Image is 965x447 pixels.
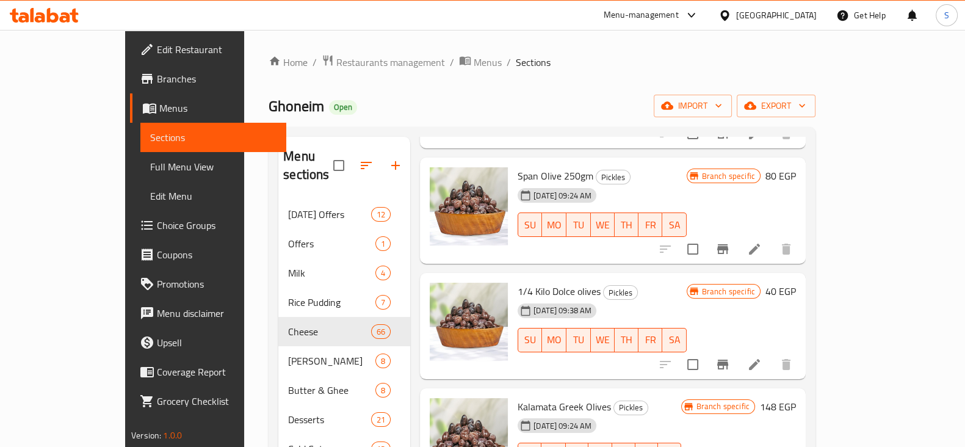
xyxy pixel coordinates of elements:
[352,151,381,180] span: Sort sections
[697,170,760,182] span: Branch specific
[376,355,390,367] span: 8
[746,98,806,114] span: export
[654,95,732,117] button: import
[662,328,686,352] button: SA
[596,331,610,349] span: WE
[375,266,391,280] div: items
[596,170,630,184] span: Pickles
[329,102,357,112] span: Open
[430,167,508,245] img: Span Olive 250gm
[604,286,637,300] span: Pickles
[130,35,286,64] a: Edit Restaurant
[130,240,286,269] a: Coupons
[157,218,276,233] span: Choice Groups
[326,153,352,178] span: Select all sections
[620,331,634,349] span: TH
[157,42,276,57] span: Edit Restaurant
[288,236,375,251] span: Offers
[150,130,276,145] span: Sections
[566,213,590,237] button: TU
[130,93,286,123] a: Menus
[288,324,371,339] span: Cheese
[547,331,562,349] span: MO
[708,350,737,379] button: Branch-specific-item
[150,189,276,203] span: Edit Menu
[737,95,815,117] button: export
[130,387,286,416] a: Grocery Checklist
[596,216,610,234] span: WE
[518,328,542,352] button: SU
[278,200,410,229] div: [DATE] Offers12
[288,412,371,427] span: Desserts
[157,365,276,379] span: Coverage Report
[150,159,276,174] span: Full Menu View
[692,401,754,412] span: Branch specific
[680,236,706,262] span: Select to update
[643,216,657,234] span: FR
[376,297,390,308] span: 7
[372,209,390,220] span: 12
[372,326,390,338] span: 66
[288,207,371,222] span: [DATE] Offers
[140,152,286,181] a: Full Menu View
[663,98,722,114] span: import
[667,331,681,349] span: SA
[163,427,182,443] span: 1.0.0
[371,207,391,222] div: items
[288,354,375,368] div: Ghoneim Yoghurt
[376,238,390,250] span: 1
[278,376,410,405] div: Butter & Ghee8
[278,288,410,317] div: Rice Pudding7
[747,357,762,372] a: Edit menu item
[375,295,391,310] div: items
[523,331,537,349] span: SU
[638,328,662,352] button: FR
[288,295,375,310] div: Rice Pudding
[131,427,161,443] span: Version:
[278,405,410,434] div: Desserts21
[157,394,276,409] span: Grocery Checklist
[542,213,566,237] button: MO
[529,305,596,316] span: [DATE] 09:38 AM
[765,283,796,300] h6: 40 EGP
[278,346,410,376] div: [PERSON_NAME]8
[516,55,551,70] span: Sections
[643,331,657,349] span: FR
[322,54,445,70] a: Restaurants management
[542,328,566,352] button: MO
[288,207,371,222] div: Ramadan Offers
[140,123,286,152] a: Sections
[765,167,796,184] h6: 80 EGP
[130,299,286,328] a: Menu disclaimer
[283,147,333,184] h2: Menu sections
[615,328,638,352] button: TH
[130,211,286,240] a: Choice Groups
[591,328,615,352] button: WE
[130,328,286,357] a: Upsell
[571,216,585,234] span: TU
[518,398,611,416] span: Kalamata Greek Olives
[566,328,590,352] button: TU
[130,357,286,387] a: Coverage Report
[615,213,638,237] button: TH
[571,331,585,349] span: TU
[157,71,276,86] span: Branches
[269,54,815,70] nav: breadcrumb
[269,92,324,120] span: Ghoneim
[591,213,615,237] button: WE
[614,401,648,415] span: Pickles
[523,216,537,234] span: SU
[662,213,686,237] button: SA
[278,229,410,258] div: Offers1
[680,352,706,377] span: Select to update
[772,350,801,379] button: delete
[529,420,596,432] span: [DATE] 09:24 AM
[288,266,375,280] span: Milk
[547,216,562,234] span: MO
[620,216,634,234] span: TH
[336,55,445,70] span: Restaurants management
[747,242,762,256] a: Edit menu item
